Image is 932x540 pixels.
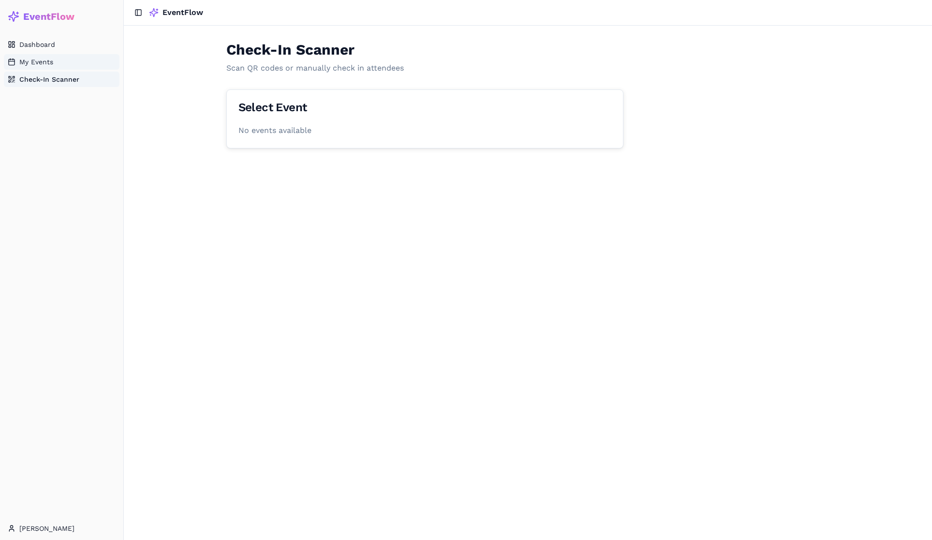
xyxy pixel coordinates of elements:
p: No events available [238,125,611,136]
a: My Events [4,54,119,70]
span: Dashboard [19,40,55,49]
a: Check-In Scanner [4,72,119,87]
span: Check-In Scanner [19,74,79,84]
div: Select Event [238,102,611,113]
button: [PERSON_NAME] [4,521,119,536]
span: EventFlow [163,7,203,18]
p: Scan QR codes or manually check in attendees [226,62,830,74]
a: Dashboard [4,37,119,52]
span: [PERSON_NAME] [19,524,74,533]
h1: Check-In Scanner [226,41,830,58]
span: My Events [19,57,53,67]
span: EventFlow [23,10,74,23]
